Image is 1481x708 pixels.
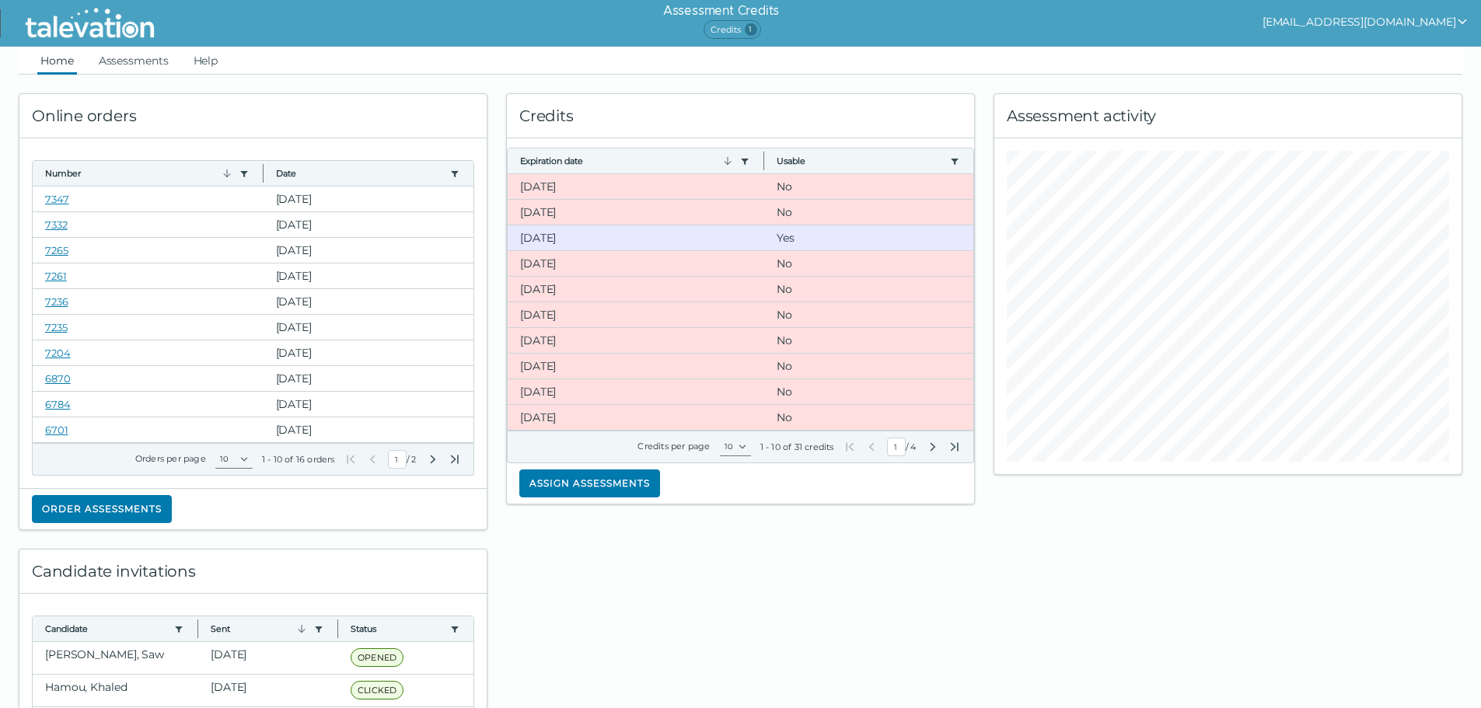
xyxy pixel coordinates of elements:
[508,277,764,302] clr-dg-cell: [DATE]
[45,167,233,180] button: Number
[663,2,779,20] h6: Assessment Credits
[508,225,764,250] clr-dg-cell: [DATE]
[351,681,403,699] span: CLICKED
[33,642,198,674] clr-dg-cell: [PERSON_NAME], Saw
[45,321,68,333] a: 7235
[344,453,357,466] button: First Page
[45,193,69,205] a: 7347
[427,453,439,466] button: Next Page
[887,438,906,456] input: Current Page
[264,392,474,417] clr-dg-cell: [DATE]
[507,94,974,138] div: Credits
[519,469,660,497] button: Assign assessments
[508,405,764,430] clr-dg-cell: [DATE]
[764,200,973,225] clr-dg-cell: No
[45,424,68,436] a: 6701
[264,238,474,263] clr-dg-cell: [DATE]
[909,441,917,453] span: Total Pages
[262,453,335,466] div: 1 - 10 of 16 orders
[508,354,764,378] clr-dg-cell: [DATE]
[45,270,67,282] a: 7261
[764,174,973,199] clr-dg-cell: No
[637,441,710,452] label: Credits per page
[264,417,474,442] clr-dg-cell: [DATE]
[704,20,760,39] span: Credits
[258,156,268,190] button: Column resize handle
[388,450,407,469] input: Current Page
[745,23,757,36] span: 1
[19,94,487,138] div: Online orders
[764,302,973,327] clr-dg-cell: No
[1263,12,1469,31] button: show user actions
[33,675,198,706] clr-dg-cell: Hamou, Khaled
[927,441,939,453] button: Next Page
[865,441,878,453] button: Previous Page
[264,366,474,391] clr-dg-cell: [DATE]
[198,675,338,706] clr-dg-cell: [DATE]
[19,4,161,43] img: Talevation_Logo_Transparent_white.png
[844,441,856,453] button: First Page
[96,47,172,75] a: Assessments
[333,612,343,645] button: Column resize handle
[19,549,487,594] div: Candidate invitations
[764,328,973,353] clr-dg-cell: No
[508,302,764,327] clr-dg-cell: [DATE]
[764,225,973,250] clr-dg-cell: Yes
[190,47,222,75] a: Help
[449,453,461,466] button: Last Page
[37,47,77,75] a: Home
[508,251,764,276] clr-dg-cell: [DATE]
[777,155,944,167] button: Usable
[45,347,71,359] a: 7204
[45,372,71,385] a: 6870
[264,187,474,211] clr-dg-cell: [DATE]
[764,379,973,404] clr-dg-cell: No
[45,623,168,635] button: Candidate
[508,379,764,404] clr-dg-cell: [DATE]
[193,612,203,645] button: Column resize handle
[764,251,973,276] clr-dg-cell: No
[508,200,764,225] clr-dg-cell: [DATE]
[764,277,973,302] clr-dg-cell: No
[32,495,172,523] button: Order assessments
[508,174,764,199] clr-dg-cell: [DATE]
[351,648,403,667] span: OPENED
[764,354,973,378] clr-dg-cell: No
[366,453,379,466] button: Previous Page
[948,441,961,453] button: Last Page
[844,438,961,456] div: /
[508,328,764,353] clr-dg-cell: [DATE]
[45,398,71,410] a: 6784
[994,94,1462,138] div: Assessment activity
[264,263,474,288] clr-dg-cell: [DATE]
[276,167,445,180] button: Date
[520,155,734,167] button: Expiration date
[135,453,206,464] label: Orders per page
[410,453,417,466] span: Total Pages
[264,289,474,314] clr-dg-cell: [DATE]
[759,144,769,177] button: Column resize handle
[198,642,338,674] clr-dg-cell: [DATE]
[45,218,68,231] a: 7332
[45,295,68,308] a: 7236
[344,450,461,469] div: /
[264,315,474,340] clr-dg-cell: [DATE]
[764,405,973,430] clr-dg-cell: No
[264,340,474,365] clr-dg-cell: [DATE]
[211,623,308,635] button: Sent
[351,623,444,635] button: Status
[45,244,68,256] a: 7265
[264,212,474,237] clr-dg-cell: [DATE]
[760,441,834,453] div: 1 - 10 of 31 credits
